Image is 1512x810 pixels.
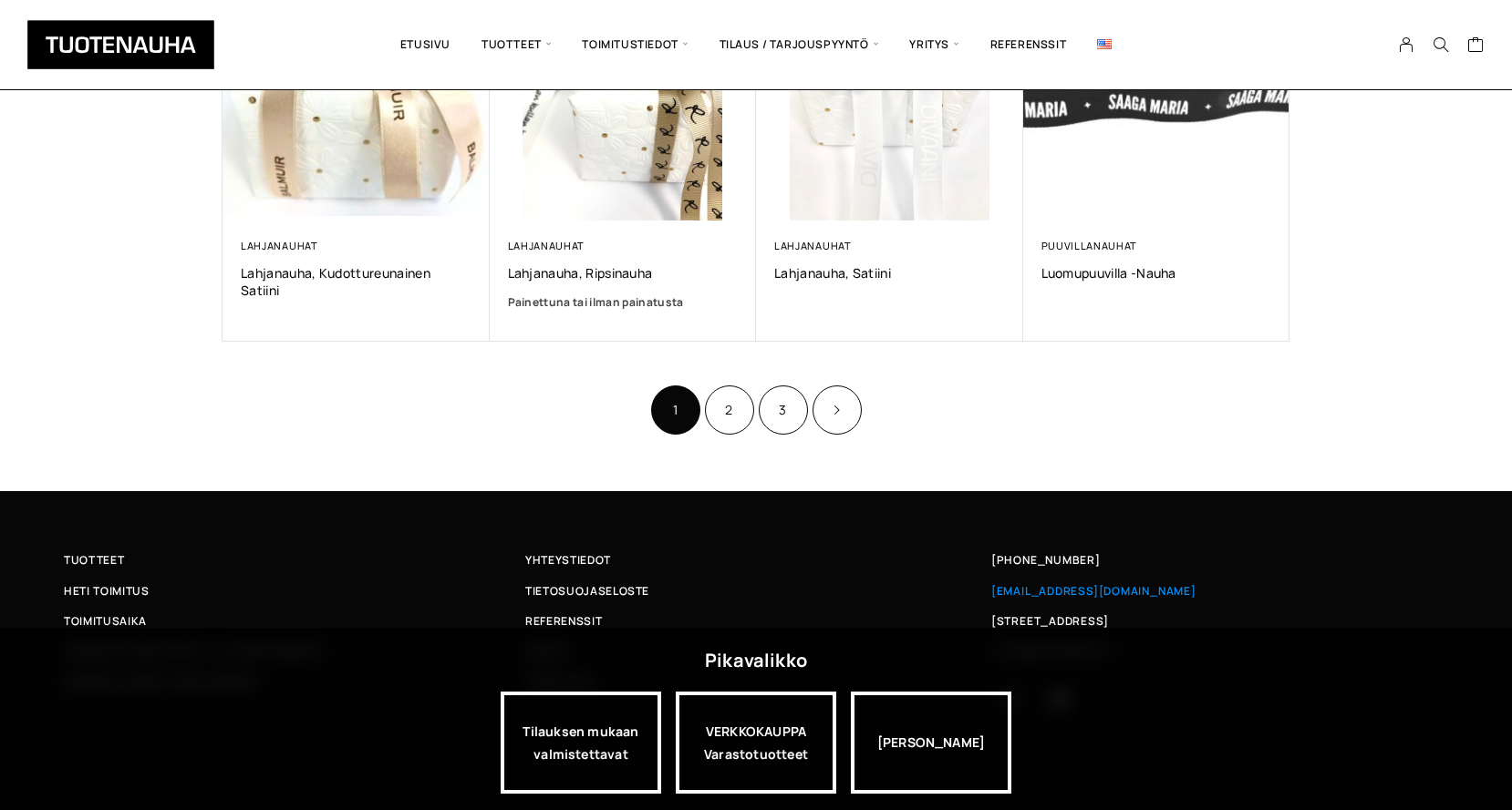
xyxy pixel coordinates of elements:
[501,692,661,794] a: Tilauksen mukaan valmistettavat
[774,239,852,252] a: Lahjanauhat
[676,692,836,794] div: VERKKOKAUPPA Varastotuotteet
[525,550,611,569] span: Yhteystiedot
[1041,264,1272,282] a: Luomupuuvilla -nauha
[241,239,318,252] a: Lahjanauhat
[64,611,147,631] span: Toimitusaika
[466,14,566,76] span: Tuotteet
[676,692,836,794] a: VERKKOKAUPPAVarastotuotteet
[704,14,895,76] span: Tilaus / Tarjouspyyntö
[64,550,124,569] span: Tuotteet
[508,264,739,282] a: Lahjanauha, ripsinauha
[705,385,754,435] a: Sivu 2
[525,550,987,569] a: Yhteystiedot
[223,383,1289,436] nav: Product Pagination
[525,611,602,631] span: Referenssit
[975,14,1082,76] a: Referenssit
[385,14,466,76] a: Etusivu
[525,581,649,600] span: Tietosuojaseloste
[991,611,1108,631] span: [STREET_ADDRESS]
[894,14,974,76] span: Yritys
[27,20,214,69] img: Tuotenauha Oy
[774,264,1005,282] a: Lahjanauha, satiini
[1467,36,1485,57] a: Cart
[64,581,150,600] span: Heti toimitus
[991,550,1101,569] a: [PHONE_NUMBER]
[64,581,525,600] a: Heti toimitus
[525,581,987,600] a: Tietosuojaseloste
[525,611,987,631] a: Referenssit
[64,611,525,631] a: Toimitusaika
[651,385,700,435] span: Sivu 1
[1389,36,1424,53] a: My Account
[851,692,1011,794] div: [PERSON_NAME]
[1424,36,1458,53] button: Search
[241,264,471,299] a: Lahjanauha, kudottureunainen satiini
[705,644,807,677] div: Pikavalikko
[1041,239,1138,252] a: Puuvillanauhat
[508,293,739,312] a: Painettuna tai ilman painatusta
[991,581,1196,600] a: [EMAIL_ADDRESS][DOMAIN_NAME]
[508,294,684,310] strong: Painettuna tai ilman painatusta
[1097,39,1112,49] img: English
[508,239,585,252] a: Lahjanauhat
[64,550,525,569] a: Tuotteet
[759,385,808,435] a: Sivu 3
[566,14,703,76] span: Toimitustiedot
